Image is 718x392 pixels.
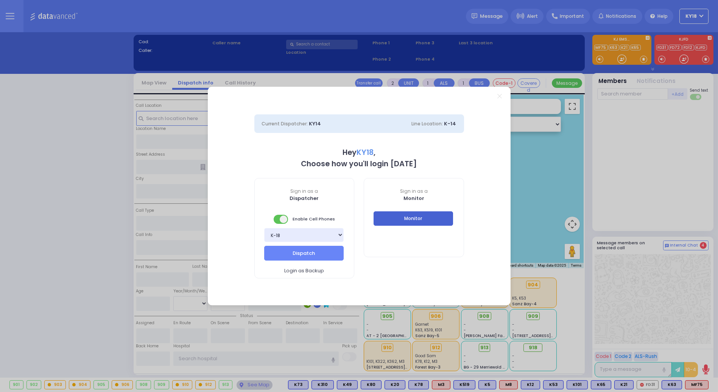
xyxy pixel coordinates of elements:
[444,120,456,127] span: K-14
[403,195,424,202] b: Monitor
[290,195,319,202] b: Dispatcher
[412,120,443,127] span: Line Location:
[357,147,374,158] span: KY18
[262,120,308,127] span: Current Dispatcher:
[374,211,453,226] button: Monitor
[255,188,354,195] span: Sign in as a
[309,120,321,127] span: KY14
[343,147,375,158] b: Hey ,
[264,246,344,260] button: Dispatch
[284,267,324,275] span: Login as Backup
[497,94,502,98] a: Close
[274,214,335,225] span: Enable Cell Phones
[301,159,417,169] b: Choose how you'll login [DATE]
[364,188,464,195] span: Sign in as a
